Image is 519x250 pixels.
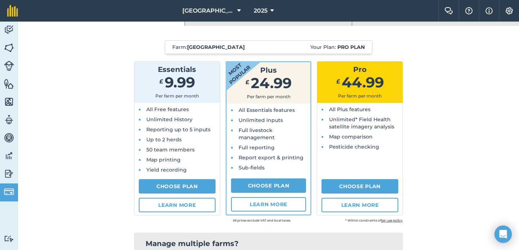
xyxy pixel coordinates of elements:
span: Pesticide checking [329,144,379,150]
span: Your Plan: [310,44,365,51]
img: svg+xml;base64,PHN2ZyB4bWxucz0iaHR0cDovL3d3dy53My5vcmcvMjAwMC9zdmciIHdpZHRoPSI1NiIgaGVpZ2h0PSI2MC... [4,96,14,107]
small: All prices exclude VAT and local taxes. [179,217,291,224]
span: £ [245,79,249,86]
span: 50 team members [146,146,195,153]
span: All Free features [146,106,189,113]
a: Learn more [139,198,216,212]
a: Choose Plan [321,179,398,194]
img: svg+xml;base64,PD94bWwgdmVyc2lvbj0iMS4wIiBlbmNvZGluZz0idXRmLTgiPz4KPCEtLSBHZW5lcmF0b3I6IEFkb2JlIE... [4,132,14,143]
span: Unlimited inputs [239,117,283,123]
span: Farm : [172,44,245,51]
span: Unlimited History [146,116,192,123]
span: 9.99 [165,73,195,91]
img: Two speech bubbles overlapping with the left bubble in the forefront [444,7,453,14]
span: Map comparison [329,133,373,140]
span: Essentials [158,65,196,74]
a: Choose Plan [139,179,216,194]
span: Per farm per month [338,93,382,99]
a: fair use policy [381,218,402,222]
span: Sub-fields [239,164,265,171]
img: svg+xml;base64,PHN2ZyB4bWxucz0iaHR0cDovL3d3dy53My5vcmcvMjAwMC9zdmciIHdpZHRoPSI1NiIgaGVpZ2h0PSI2MC... [4,42,14,53]
strong: Most popular [205,41,264,96]
span: £ [336,78,340,85]
img: svg+xml;base64,PD94bWwgdmVyc2lvbj0iMS4wIiBlbmNvZGluZz0idXRmLTgiPz4KPCEtLSBHZW5lcmF0b3I6IEFkb2JlIE... [4,150,14,161]
img: svg+xml;base64,PHN2ZyB4bWxucz0iaHR0cDovL3d3dy53My5vcmcvMjAwMC9zdmciIHdpZHRoPSI1NiIgaGVpZ2h0PSI2MC... [4,78,14,89]
span: All Plus features [329,106,371,113]
span: Map printing [146,156,181,163]
img: svg+xml;base64,PD94bWwgdmVyc2lvbj0iMS4wIiBlbmNvZGluZz0idXRmLTgiPz4KPCEtLSBHZW5lcmF0b3I6IEFkb2JlIE... [4,114,14,125]
span: Report export & printing [239,154,303,161]
span: 24.99 [251,74,292,92]
a: Learn more [321,198,398,212]
span: All Essentials features [239,107,295,113]
span: Up to 2 herds [146,136,182,143]
span: Plus [260,66,277,74]
img: svg+xml;base64,PD94bWwgdmVyc2lvbj0iMS4wIiBlbmNvZGluZz0idXRmLTgiPz4KPCEtLSBHZW5lcmF0b3I6IEFkb2JlIE... [4,235,14,242]
h2: Manage multiple farms? [146,238,391,249]
span: Pro [353,65,367,74]
img: A question mark icon [465,7,473,14]
img: svg+xml;base64,PD94bWwgdmVyc2lvbj0iMS4wIiBlbmNvZGluZz0idXRmLTgiPz4KPCEtLSBHZW5lcmF0b3I6IEFkb2JlIE... [4,24,14,35]
img: svg+xml;base64,PD94bWwgdmVyc2lvbj0iMS4wIiBlbmNvZGluZz0idXRmLTgiPz4KPCEtLSBHZW5lcmF0b3I6IEFkb2JlIE... [4,168,14,179]
span: 2025 [254,6,267,15]
img: fieldmargin Logo [7,5,18,17]
span: £ [159,78,163,85]
img: svg+xml;base64,PHN2ZyB4bWxucz0iaHR0cDovL3d3dy53My5vcmcvMjAwMC9zdmciIHdpZHRoPSIxNyIgaGVpZ2h0PSIxNy... [485,6,493,15]
span: Per farm per month [247,94,290,99]
strong: [GEOGRAPHIC_DATA] [187,44,245,50]
span: Yield recording [146,167,187,173]
small: * Within constraints of . [291,217,403,224]
img: A cog icon [505,7,514,14]
strong: Pro plan [337,44,365,50]
img: svg+xml;base64,PD94bWwgdmVyc2lvbj0iMS4wIiBlbmNvZGluZz0idXRmLTgiPz4KPCEtLSBHZW5lcmF0b3I6IEFkb2JlIE... [4,187,14,197]
span: Unlimited* Field Health satellite imagery analysis [329,116,394,130]
a: Learn more [231,197,306,212]
div: Open Intercom Messenger [494,226,512,243]
a: Choose Plan [231,178,306,193]
span: Per farm per month [155,93,199,99]
span: Reporting up to 5 inputs [146,126,210,133]
span: [GEOGRAPHIC_DATA] [182,6,234,15]
span: Full reporting [239,144,275,151]
span: Full livestock management [239,127,275,141]
span: 44.99 [342,73,384,91]
img: svg+xml;base64,PD94bWwgdmVyc2lvbj0iMS4wIiBlbmNvZGluZz0idXRmLTgiPz4KPCEtLSBHZW5lcmF0b3I6IEFkb2JlIE... [4,61,14,71]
